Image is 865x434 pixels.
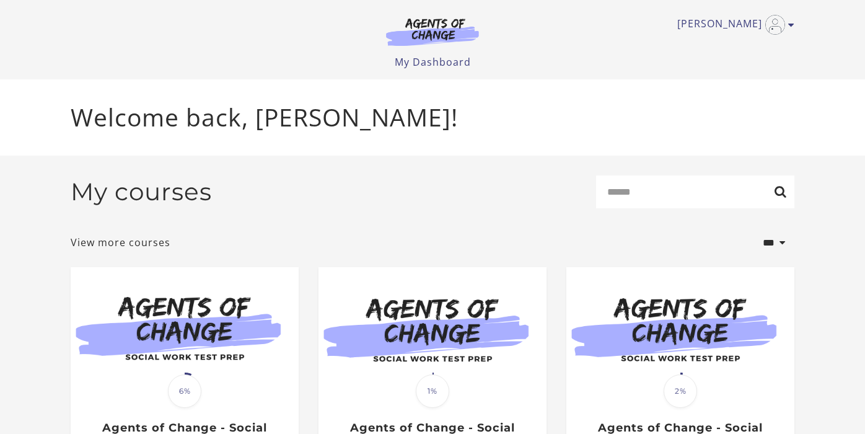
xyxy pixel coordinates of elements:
[416,374,449,408] span: 1%
[168,374,201,408] span: 6%
[395,55,471,69] a: My Dashboard
[664,374,697,408] span: 2%
[71,177,212,206] h2: My courses
[71,99,794,136] p: Welcome back, [PERSON_NAME]!
[71,235,170,250] a: View more courses
[677,15,788,35] a: Toggle menu
[373,17,492,46] img: Agents of Change Logo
